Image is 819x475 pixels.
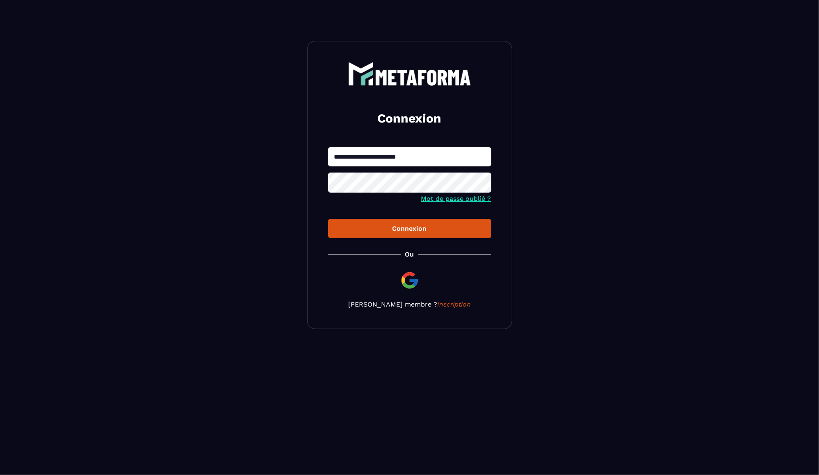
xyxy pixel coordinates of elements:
[405,250,414,258] p: Ou
[348,62,471,86] img: logo
[400,270,420,290] img: google
[328,219,491,238] button: Connexion
[335,225,485,232] div: Connexion
[437,300,471,308] a: Inscription
[328,300,491,308] p: [PERSON_NAME] membre ?
[338,110,481,127] h2: Connexion
[328,62,491,86] a: logo
[421,195,491,202] a: Mot de passe oublié ?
